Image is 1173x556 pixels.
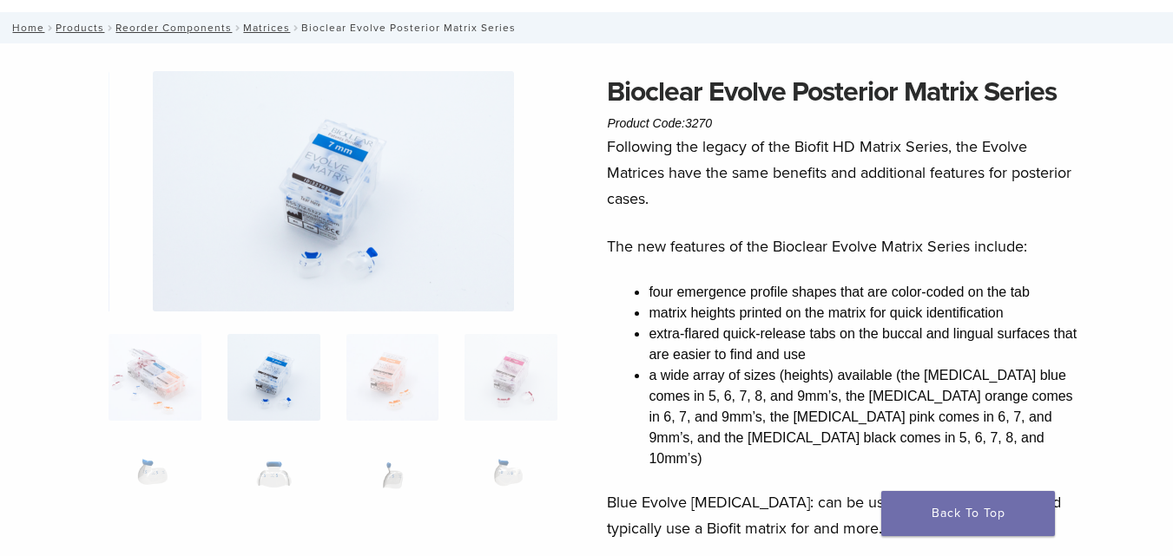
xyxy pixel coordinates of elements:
[56,22,104,34] a: Products
[607,233,1084,259] p: The new features of the Bioclear Evolve Matrix Series include:
[607,71,1084,113] h1: Bioclear Evolve Posterior Matrix Series
[7,22,44,34] a: Home
[227,443,320,530] img: Bioclear Evolve Posterior Matrix Series - Image 6
[346,443,439,530] img: Bioclear Evolve Posterior Matrix Series - Image 7
[607,134,1084,212] p: Following the legacy of the Biofit HD Matrix Series, the Evolve Matrices have the same benefits a...
[227,334,320,421] img: Bioclear Evolve Posterior Matrix Series - Image 2
[346,334,439,421] img: Bioclear Evolve Posterior Matrix Series - Image 3
[290,23,301,32] span: /
[465,443,557,530] img: Bioclear Evolve Posterior Matrix Series - Image 8
[243,22,290,34] a: Matrices
[649,282,1084,303] li: four emergence profile shapes that are color-coded on the tab
[881,491,1055,536] a: Back To Top
[44,23,56,32] span: /
[607,116,712,130] span: Product Code:
[109,443,201,530] img: Bioclear Evolve Posterior Matrix Series - Image 5
[685,116,712,130] span: 3270
[153,71,514,311] img: Bioclear Evolve Posterior Matrix Series - Image 2
[232,23,243,32] span: /
[465,334,557,421] img: Bioclear Evolve Posterior Matrix Series - Image 4
[115,22,232,34] a: Reorder Components
[104,23,115,32] span: /
[649,303,1084,324] li: matrix heights printed on the matrix for quick identification
[607,489,1084,541] p: Blue Evolve [MEDICAL_DATA]: can be used for anything you would typically use a Biofit matrix for ...
[649,365,1084,469] li: a wide array of sizes (heights) available (the [MEDICAL_DATA] blue comes in 5, 6, 7, 8, and 9mm’s...
[649,324,1084,365] li: extra-flared quick-release tabs on the buccal and lingual surfaces that are easier to find and use
[109,334,201,421] img: Evolve-refills-2-324x324.jpg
